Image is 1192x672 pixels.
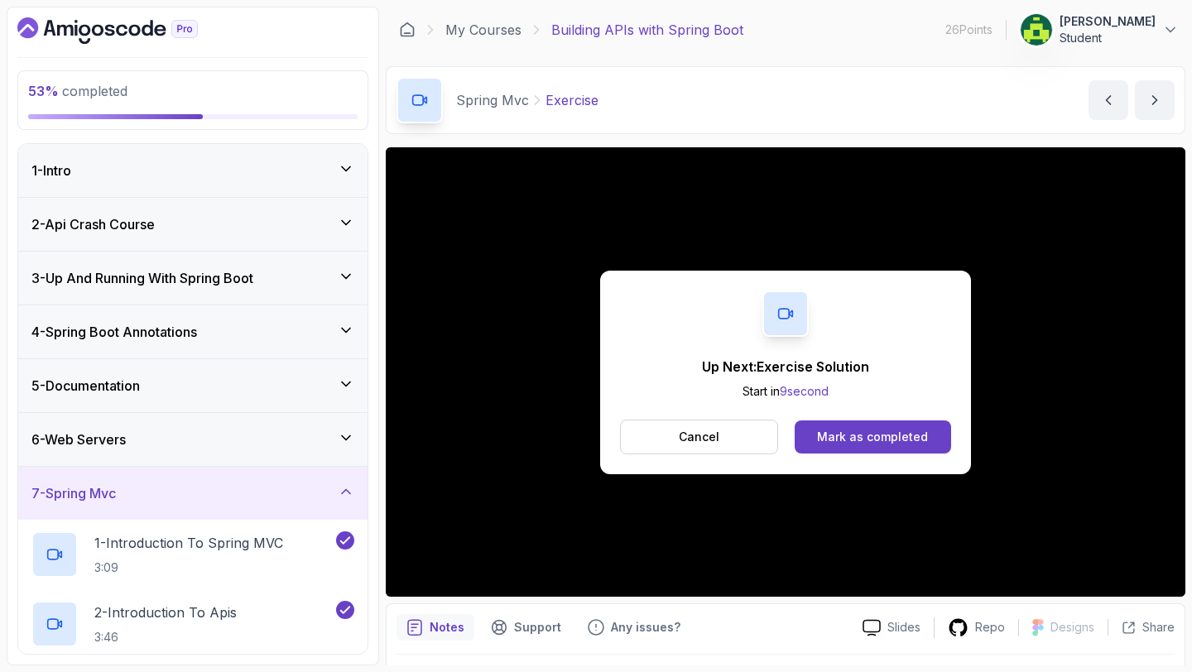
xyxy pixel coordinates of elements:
button: next content [1135,80,1175,120]
p: 3:09 [94,559,283,576]
h3: 3 - Up And Running With Spring Boot [31,268,253,288]
span: 9 second [780,384,829,398]
p: Exercise [546,90,598,110]
h3: 6 - Web Servers [31,430,126,449]
p: Notes [430,619,464,636]
p: Start in [702,383,869,400]
iframe: 9 - Exercise [386,147,1185,597]
button: user profile image[PERSON_NAME]Student [1020,13,1179,46]
p: Share [1142,619,1175,636]
button: Cancel [620,420,778,454]
p: Any issues? [611,619,680,636]
button: Feedback button [578,614,690,641]
div: Mark as completed [817,429,928,445]
img: user profile image [1021,14,1052,46]
span: completed [28,83,127,99]
p: Support [514,619,561,636]
p: [PERSON_NAME] [1060,13,1156,30]
button: Mark as completed [795,420,951,454]
p: Building APIs with Spring Boot [551,20,743,40]
button: 2-Introduction To Apis3:46 [31,601,354,647]
h3: 5 - Documentation [31,376,140,396]
p: 3:46 [94,629,237,646]
button: 6-Web Servers [18,413,368,466]
p: 26 Points [945,22,993,38]
button: 2-Api Crash Course [18,198,368,251]
a: Dashboard [17,17,236,44]
button: 1-Intro [18,144,368,197]
button: notes button [397,614,474,641]
h3: 4 - Spring Boot Annotations [31,322,197,342]
button: 3-Up And Running With Spring Boot [18,252,368,305]
a: Repo [935,617,1018,638]
p: 2 - Introduction To Apis [94,602,237,622]
button: Share [1108,619,1175,636]
a: My Courses [445,20,521,40]
p: Repo [975,619,1005,636]
a: Dashboard [399,22,416,38]
h3: 7 - Spring Mvc [31,483,116,503]
span: 53 % [28,83,59,99]
h3: 2 - Api Crash Course [31,214,155,234]
a: Slides [849,619,934,636]
p: Cancel [679,429,719,445]
button: previous content [1089,80,1128,120]
p: Slides [887,619,920,636]
p: Spring Mvc [456,90,529,110]
button: Support button [481,614,571,641]
p: 1 - Introduction To Spring MVC [94,533,283,553]
button: 5-Documentation [18,359,368,412]
h3: 1 - Intro [31,161,71,180]
p: Student [1060,30,1156,46]
button: 4-Spring Boot Annotations [18,305,368,358]
p: Designs [1050,619,1094,636]
p: Up Next: Exercise Solution [702,357,869,377]
button: 7-Spring Mvc [18,467,368,520]
button: 1-Introduction To Spring MVC3:09 [31,531,354,578]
